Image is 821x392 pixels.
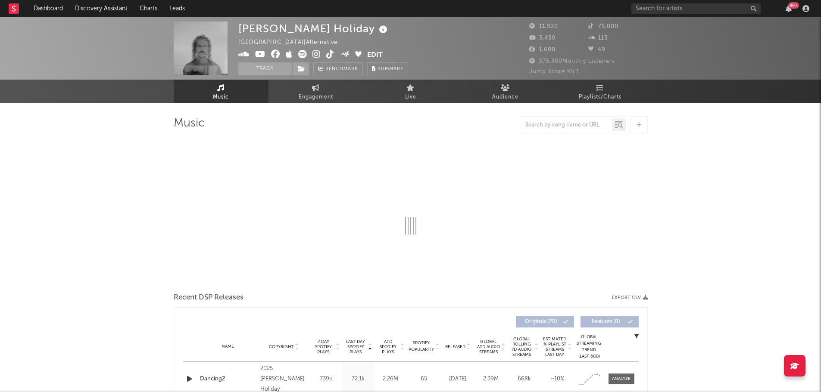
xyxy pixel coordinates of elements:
[477,339,500,355] span: Global ATD Audio Streams
[312,375,340,383] div: 739k
[443,375,472,383] div: [DATE]
[367,62,408,75] button: Summary
[553,80,648,103] a: Playlists/Charts
[344,339,367,355] span: Last Day Spotify Plays
[586,319,626,324] span: Features ( 0 )
[576,334,602,360] div: Global Streaming Trend (Last 60D)
[200,343,256,350] div: Name
[238,62,292,75] button: Track
[409,375,439,383] div: 65
[786,5,792,12] button: 99+
[409,340,434,353] span: Spotify Popularity
[516,316,574,327] button: Originals(20)
[377,375,405,383] div: 2.26M
[492,92,518,102] span: Audience
[299,92,333,102] span: Engagement
[377,339,400,355] span: ATD Spotify Plays
[200,375,256,383] a: Dancing2
[313,62,363,75] a: Benchmark
[174,293,243,303] span: Recent DSP Releases
[529,59,615,64] span: 575,300 Monthly Listeners
[312,339,335,355] span: 7 Day Spotify Plays
[543,336,567,357] span: Estimated % Playlist Streams Last Day
[238,37,347,48] div: [GEOGRAPHIC_DATA] | Alternative
[363,80,458,103] a: Live
[581,316,639,327] button: Features(0)
[788,2,799,9] div: 99 +
[588,35,608,41] span: 113
[367,50,383,61] button: Edit
[378,67,403,71] span: Summary
[213,92,229,102] span: Music
[579,92,621,102] span: Playlists/Charts
[445,344,465,349] span: Released
[238,22,390,36] div: [PERSON_NAME] Holiday
[529,47,556,52] span: 1,600
[529,35,556,41] span: 3,450
[174,80,268,103] a: Music
[529,24,558,29] span: 11,920
[521,319,561,324] span: Originals ( 20 )
[269,344,294,349] span: Copyright
[529,69,579,74] span: Jump Score: 95.1
[588,47,606,52] span: 49
[510,336,534,357] span: Global Rolling 7D Audio Streams
[521,122,612,129] input: Search by song name or URL
[344,375,372,383] div: 72.1k
[458,80,553,103] a: Audience
[325,64,358,74] span: Benchmark
[588,24,618,29] span: 75,000
[631,3,761,14] input: Search for artists
[405,92,416,102] span: Live
[477,375,506,383] div: 2.39M
[268,80,363,103] a: Engagement
[612,295,648,300] button: Export CSV
[543,375,572,383] div: ~ 10 %
[510,375,539,383] div: 668k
